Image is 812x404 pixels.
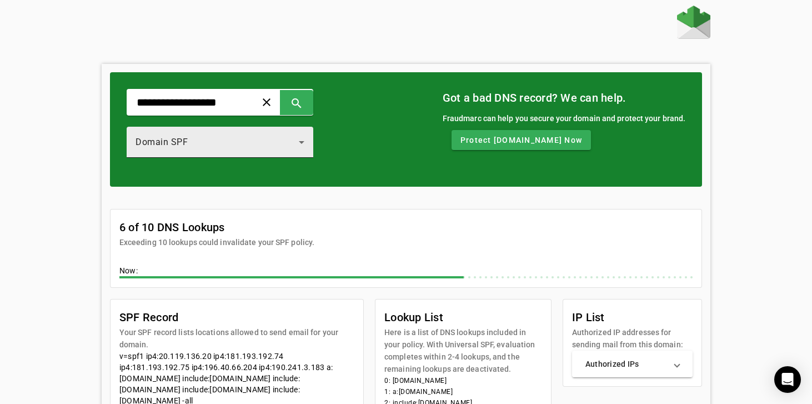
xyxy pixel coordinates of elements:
mat-card-title: Lookup List [384,308,542,326]
div: Open Intercom Messenger [774,366,801,393]
mat-card-title: SPF Record [119,308,354,326]
mat-card-subtitle: Authorized IP addresses for sending mail from this domain: [572,326,693,351]
mat-card-subtitle: Here is a list of DNS lookups included in your policy. With Universal SPF, evaluation completes w... [384,326,542,375]
mat-panel-title: Authorized IPs [585,358,666,370]
a: Home [677,6,710,42]
li: 0: [DOMAIN_NAME] [384,375,542,386]
mat-expansion-panel-header: Authorized IPs [572,351,693,377]
li: 1: a:[DOMAIN_NAME] [384,386,542,397]
button: Protect [DOMAIN_NAME] Now [452,130,591,150]
mat-card-title: IP List [572,308,693,326]
span: Domain SPF [136,137,188,147]
img: Fraudmarc Logo [677,6,710,39]
mat-card-subtitle: Exceeding 10 lookups could invalidate your SPF policy. [119,236,314,248]
mat-card-subtitle: Your SPF record lists locations allowed to send email for your domain. [119,326,354,351]
div: Now: [119,265,693,278]
mat-card-title: 6 of 10 DNS Lookups [119,218,314,236]
div: Fraudmarc can help you secure your domain and protect your brand. [443,112,686,124]
span: Protect [DOMAIN_NAME] Now [460,134,582,146]
mat-card-title: Got a bad DNS record? We can help. [443,89,686,107]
